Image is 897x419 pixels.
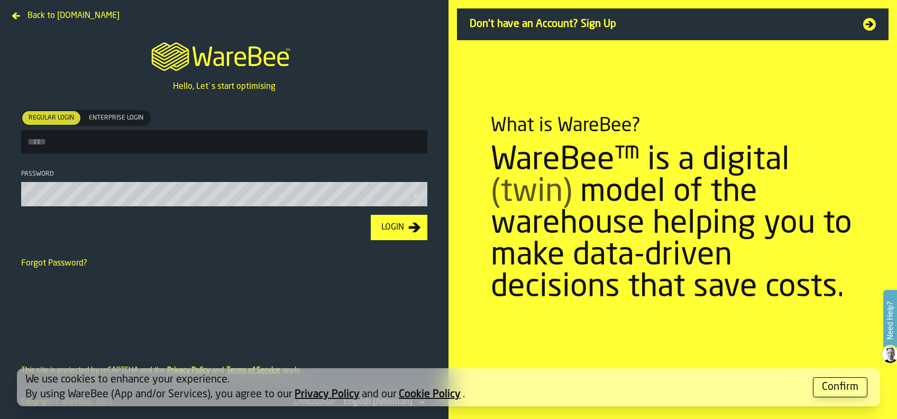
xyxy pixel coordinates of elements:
div: Password [21,170,427,178]
span: Back to [DOMAIN_NAME] [28,10,120,22]
button: button-toolbar-Password [413,190,425,201]
a: Don't have an Account? Sign Up [457,8,889,40]
a: Back to [DOMAIN_NAME] [8,8,124,17]
span: Regular Login [24,113,78,123]
div: WareBee™ is a digital model of the warehouse helping you to make data-driven decisions that save ... [491,145,855,304]
span: (twin) [491,177,572,208]
label: button-toolbar-Password [21,170,427,206]
label: button-switch-multi-Enterprise Login [81,110,151,126]
div: thumb [22,111,80,125]
div: What is WareBee? [491,115,640,136]
span: Don't have an Account? Sign Up [470,17,850,32]
a: logo-header [142,30,306,80]
div: We use cookies to enhance your experience. By using WareBee (App and/or Services), you agree to o... [25,372,804,402]
a: Cookie Policy [399,389,461,400]
span: Enterprise Login [85,113,148,123]
p: Hello, Let`s start optimising [173,80,276,93]
button: button-Login [371,215,427,240]
button: button- [813,377,867,397]
a: Forgot Password? [21,259,87,268]
div: thumb [83,111,150,125]
label: button-toolbar-[object Object] [21,110,427,153]
div: Login [377,221,408,234]
div: Confirm [822,380,858,395]
a: Privacy Policy [295,389,360,400]
label: button-switch-multi-Regular Login [21,110,81,126]
label: Need Help? [884,291,896,350]
input: button-toolbar-[object Object] [21,130,427,153]
input: button-toolbar-Password [21,182,427,206]
div: alert-[object Object] [17,368,880,406]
